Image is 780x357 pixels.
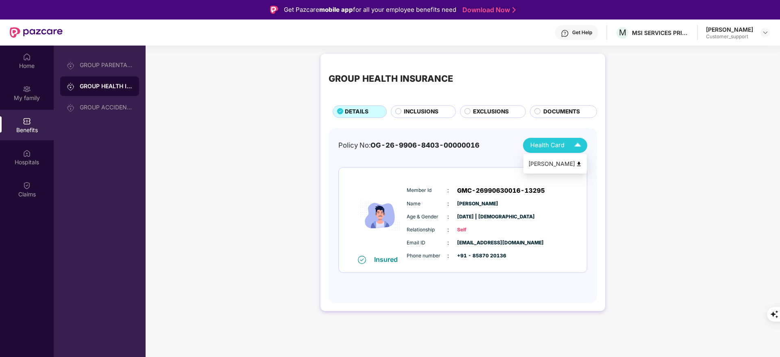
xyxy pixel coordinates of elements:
span: Health Card [530,141,564,150]
span: Self [457,226,498,234]
img: svg+xml;base64,PHN2ZyB4bWxucz0iaHR0cDovL3d3dy53My5vcmcvMjAwMC9zdmciIHdpZHRoPSI0OCIgaGVpZ2h0PSI0OC... [576,161,582,167]
span: Phone number [407,252,447,260]
img: svg+xml;base64,PHN2ZyBpZD0iQ2xhaW0iIHhtbG5zPSJodHRwOi8vd3d3LnczLm9yZy8yMDAwL3N2ZyIgd2lkdGg9IjIwIi... [23,181,31,189]
span: : [447,186,449,195]
span: Age & Gender [407,213,447,221]
div: GROUP HEALTH INSURANCE [80,82,133,90]
img: icon [356,176,405,255]
div: GROUP ACCIDENTAL INSURANCE [80,104,133,111]
span: Email ID [407,239,447,247]
span: : [447,199,449,208]
img: svg+xml;base64,PHN2ZyBpZD0iSGVscC0zMngzMiIgeG1sbnM9Imh0dHA6Ly93d3cudzMub3JnLzIwMDAvc3ZnIiB3aWR0aD... [561,29,569,37]
img: svg+xml;base64,PHN2ZyB3aWR0aD0iMjAiIGhlaWdodD0iMjAiIHZpZXdCb3g9IjAgMCAyMCAyMCIgZmlsbD0ibm9uZSIgeG... [23,85,31,93]
span: : [447,251,449,260]
span: [DATE] | [DEMOGRAPHIC_DATA] [457,213,498,221]
span: Name [407,200,447,208]
span: DOCUMENTS [543,107,580,116]
img: Logo [270,6,278,14]
a: Download Now [462,6,513,14]
span: [EMAIL_ADDRESS][DOMAIN_NAME] [457,239,498,247]
span: : [447,225,449,234]
span: : [447,238,449,247]
span: EXCLUSIONS [473,107,509,116]
img: New Pazcare Logo [10,27,63,38]
div: GROUP HEALTH INSURANCE [329,72,453,85]
div: Policy No: [338,140,479,150]
div: MSI SERVICES PRIVATE LIMITED [632,29,689,37]
img: svg+xml;base64,PHN2ZyB4bWxucz0iaHR0cDovL3d3dy53My5vcmcvMjAwMC9zdmciIHdpZHRoPSIxNiIgaGVpZ2h0PSIxNi... [358,256,366,264]
img: svg+xml;base64,PHN2ZyB3aWR0aD0iMjAiIGhlaWdodD0iMjAiIHZpZXdCb3g9IjAgMCAyMCAyMCIgZmlsbD0ibm9uZSIgeG... [67,83,75,91]
img: svg+xml;base64,PHN2ZyBpZD0iSG9zcGl0YWxzIiB4bWxucz0iaHR0cDovL3d3dy53My5vcmcvMjAwMC9zdmciIHdpZHRoPS... [23,149,31,157]
span: INCLUSIONS [404,107,438,116]
span: GMC-26990630016-13295 [457,186,545,196]
div: Get Pazcare for all your employee benefits need [284,5,456,15]
span: [PERSON_NAME] [457,200,498,208]
img: Icuh8uwCUCF+XjCZyLQsAKiDCM9HiE6CMYmKQaPGkZKaA32CAAACiQcFBJY0IsAAAAASUVORK5CYII= [571,138,585,152]
div: [PERSON_NAME] [528,159,582,168]
div: Get Help [572,29,592,36]
button: Health Card [523,138,587,153]
img: svg+xml;base64,PHN2ZyB3aWR0aD0iMjAiIGhlaWdodD0iMjAiIHZpZXdCb3g9IjAgMCAyMCAyMCIgZmlsbD0ibm9uZSIgeG... [67,61,75,70]
span: : [447,212,449,221]
strong: mobile app [319,6,353,13]
div: Customer_support [706,33,753,40]
div: Insured [374,255,403,263]
img: svg+xml;base64,PHN2ZyBpZD0iSG9tZSIgeG1sbnM9Imh0dHA6Ly93d3cudzMub3JnLzIwMDAvc3ZnIiB3aWR0aD0iMjAiIG... [23,53,31,61]
img: Stroke [512,6,516,14]
div: GROUP PARENTAL POLICY [80,62,133,68]
img: svg+xml;base64,PHN2ZyB3aWR0aD0iMjAiIGhlaWdodD0iMjAiIHZpZXdCb3g9IjAgMCAyMCAyMCIgZmlsbD0ibm9uZSIgeG... [67,104,75,112]
span: DETAILS [345,107,368,116]
span: OG-26-9906-8403-00000016 [370,141,479,149]
span: Relationship [407,226,447,234]
span: Member Id [407,187,447,194]
span: M [619,28,626,37]
span: +91 - 85870 20136 [457,252,498,260]
div: [PERSON_NAME] [706,26,753,33]
img: svg+xml;base64,PHN2ZyBpZD0iQmVuZWZpdHMiIHhtbG5zPSJodHRwOi8vd3d3LnczLm9yZy8yMDAwL3N2ZyIgd2lkdGg9Ij... [23,117,31,125]
img: svg+xml;base64,PHN2ZyBpZD0iRHJvcGRvd24tMzJ4MzIiIHhtbG5zPSJodHRwOi8vd3d3LnczLm9yZy8yMDAwL3N2ZyIgd2... [762,29,769,36]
